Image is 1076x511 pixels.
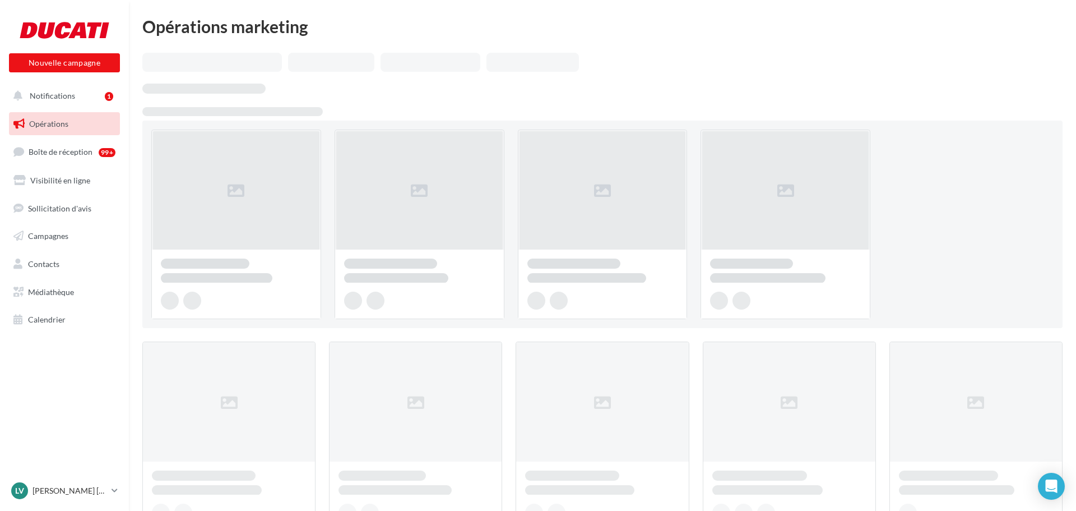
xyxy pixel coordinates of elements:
div: Opérations marketing [142,18,1063,35]
button: Notifications 1 [7,84,118,108]
span: Boîte de réception [29,147,92,156]
span: Notifications [30,91,75,100]
div: Open Intercom Messenger [1038,473,1065,500]
span: Contacts [28,259,59,269]
span: Calendrier [28,315,66,324]
p: [PERSON_NAME] [PERSON_NAME] [33,485,107,496]
span: Médiathèque [28,287,74,297]
a: Sollicitation d'avis [7,197,122,220]
span: Sollicitation d'avis [28,203,91,213]
div: 1 [105,92,113,101]
a: Campagnes [7,224,122,248]
a: Calendrier [7,308,122,332]
button: Nouvelle campagne [9,53,120,72]
a: Visibilité en ligne [7,169,122,192]
a: Boîte de réception99+ [7,140,122,164]
span: Visibilité en ligne [30,176,90,185]
div: 99+ [99,148,115,157]
span: Lv [15,485,24,496]
a: Contacts [7,252,122,276]
span: Campagnes [28,231,68,241]
a: Médiathèque [7,280,122,304]
a: Opérations [7,112,122,136]
a: Lv [PERSON_NAME] [PERSON_NAME] [9,480,120,501]
span: Opérations [29,119,68,128]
